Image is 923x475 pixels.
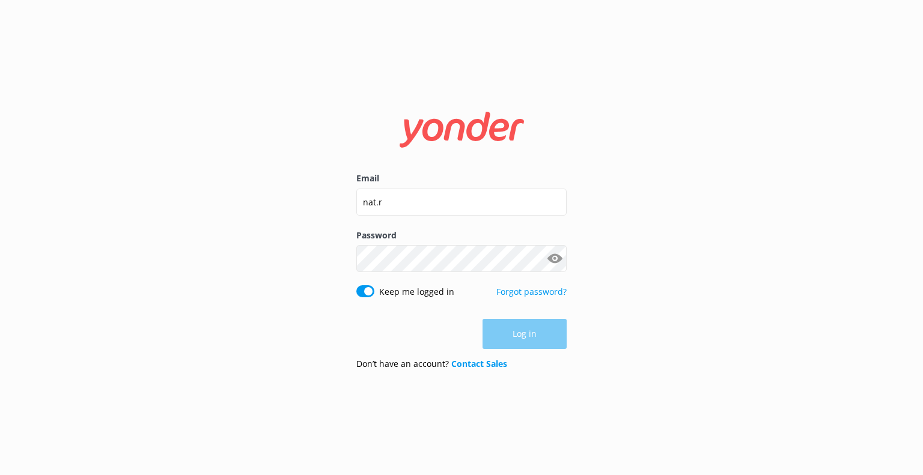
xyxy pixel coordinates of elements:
[356,189,567,216] input: user@emailaddress.com
[356,357,507,371] p: Don’t have an account?
[496,286,567,297] a: Forgot password?
[543,247,567,271] button: Show password
[451,358,507,369] a: Contact Sales
[356,172,567,185] label: Email
[379,285,454,298] label: Keep me logged in
[356,229,567,242] label: Password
